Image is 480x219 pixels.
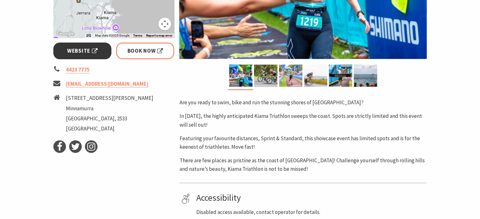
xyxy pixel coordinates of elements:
[66,124,153,133] li: [GEOGRAPHIC_DATA]
[86,33,91,38] button: Keyboard shortcuts
[127,47,163,55] span: Book Now
[55,30,76,38] a: Open this area in Google Maps (opens a new window)
[67,47,98,55] span: Website
[66,94,153,102] li: [STREET_ADDRESS][PERSON_NAME]
[95,34,129,37] span: Map data ©2025 Google
[179,112,427,129] p: In [DATE], the highly anticipated Kiama Triathlon sweeps the coast. Spots are strictly limited an...
[179,134,427,151] p: Featuring your favourite distances, Sprint & Standard, this showcase event has limited spots and ...
[66,104,153,113] li: Minnamurra
[66,66,90,73] a: 4423 7775
[116,43,175,59] a: Book Now
[196,193,424,203] h4: Accessibility
[304,65,327,87] img: kiamatriathlon
[158,18,171,30] button: Map camera controls
[196,208,424,216] p: Disabled access available, contact operator for details.
[179,98,427,107] p: Are you ready to swim, bike and run the stunning shores of [GEOGRAPHIC_DATA]?
[329,65,352,87] img: kiamatriathlon
[279,65,302,87] img: eliteenergyevents
[66,114,153,123] li: [GEOGRAPHIC_DATA], 2533
[55,30,76,38] img: Google
[354,65,377,87] img: Husky Tri
[179,156,427,173] p: There are few places as pristine as the coast of [GEOGRAPHIC_DATA]! Challenge yourself through ro...
[133,34,142,37] a: Terms (opens in new tab)
[53,43,112,59] a: Website
[66,80,148,88] a: [EMAIL_ADDRESS][DOMAIN_NAME]
[229,65,252,87] img: kiamatriathlon
[146,34,172,37] a: Report a map error
[254,65,277,87] img: kiamatriathlon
